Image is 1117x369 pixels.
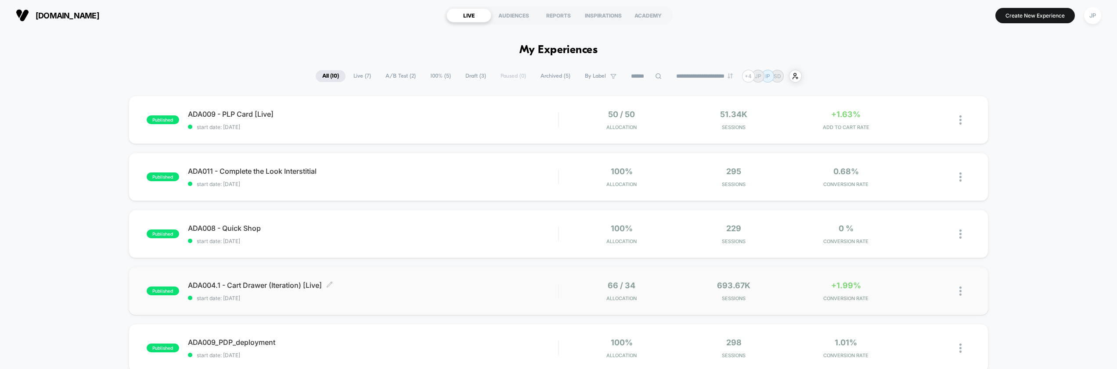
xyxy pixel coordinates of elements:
[765,73,770,79] p: IP
[959,229,962,239] img: close
[608,281,635,290] span: 66 / 34
[726,338,742,347] span: 298
[839,224,854,233] span: 0 %
[680,352,788,358] span: Sessions
[188,338,558,347] span: ADA009_PDP_deployment
[585,73,606,79] span: By Label
[606,352,637,358] span: Allocation
[147,115,179,124] span: published
[188,238,558,244] span: start date: [DATE]
[833,167,859,176] span: 0.68%
[1081,7,1104,25] button: JP
[147,172,179,181] span: published
[717,281,750,290] span: 693.67k
[606,124,637,130] span: Allocation
[188,224,558,233] span: ADA008 - Quick Shop
[831,110,861,119] span: +1.63%
[188,281,558,290] span: ADA004.1 - Cart Drawer (Iteration) [Live]
[147,287,179,295] span: published
[835,338,857,347] span: 1.01%
[726,167,741,176] span: 295
[147,229,179,238] span: published
[831,281,861,290] span: +1.99%
[188,167,558,176] span: ADA011 - Complete the Look Interstitial
[680,181,788,187] span: Sessions
[519,44,598,57] h1: My Experiences
[959,115,962,125] img: close
[755,73,761,79] p: JP
[188,295,558,301] span: start date: [DATE]
[188,181,558,187] span: start date: [DATE]
[606,295,637,301] span: Allocation
[424,70,458,82] span: 100% ( 5 )
[13,8,102,22] button: [DOMAIN_NAME]
[447,8,491,22] div: LIVE
[792,238,900,244] span: CONVERSION RATE
[720,110,747,119] span: 51.34k
[316,70,346,82] span: All ( 10 )
[1084,7,1101,24] div: JP
[36,11,99,20] span: [DOMAIN_NAME]
[459,70,493,82] span: Draft ( 3 )
[188,110,558,118] span: ADA009 - PLP Card [Live]
[726,224,741,233] span: 229
[959,172,962,182] img: close
[188,352,558,358] span: start date: [DATE]
[959,287,962,296] img: close
[742,70,755,82] div: + 4
[581,8,626,22] div: INSPIRATIONS
[534,70,577,82] span: Archived ( 5 )
[680,124,788,130] span: Sessions
[611,338,633,347] span: 100%
[792,181,900,187] span: CONVERSION RATE
[606,181,637,187] span: Allocation
[16,9,29,22] img: Visually logo
[728,73,733,79] img: end
[491,8,536,22] div: AUDIENCES
[606,238,637,244] span: Allocation
[792,124,900,130] span: ADD TO CART RATE
[608,110,635,119] span: 50 / 50
[792,295,900,301] span: CONVERSION RATE
[959,344,962,353] img: close
[792,352,900,358] span: CONVERSION RATE
[147,344,179,352] span: published
[995,8,1075,23] button: Create New Experience
[680,238,788,244] span: Sessions
[611,167,633,176] span: 100%
[536,8,581,22] div: REPORTS
[680,295,788,301] span: Sessions
[379,70,422,82] span: A/B Test ( 2 )
[188,124,558,130] span: start date: [DATE]
[347,70,378,82] span: Live ( 7 )
[611,224,633,233] span: 100%
[626,8,670,22] div: ACADEMY
[774,73,781,79] p: SD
